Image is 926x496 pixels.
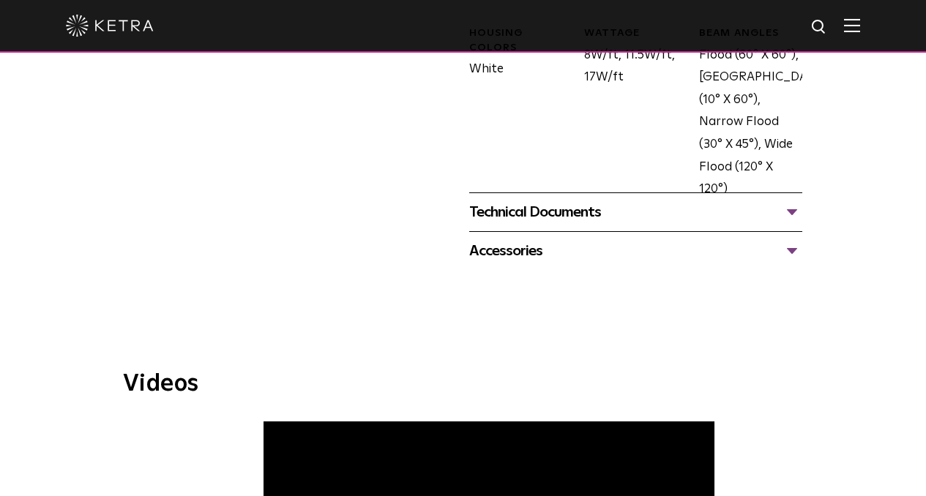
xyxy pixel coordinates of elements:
div: 8W/ft, 11.5W/ft, 17W/ft [573,26,688,201]
div: White [458,26,573,201]
img: Hamburger%20Nav.svg [844,18,860,32]
div: Technical Documents [469,200,802,224]
img: search icon [810,18,829,37]
div: Flood (60° X 60°), [GEOGRAPHIC_DATA] (10° X 60°), Narrow Flood (30° X 45°), Wide Flood (120° X 120°) [688,26,803,201]
img: ketra-logo-2019-white [66,15,154,37]
div: Accessories [469,239,802,263]
h3: Videos [123,372,804,396]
